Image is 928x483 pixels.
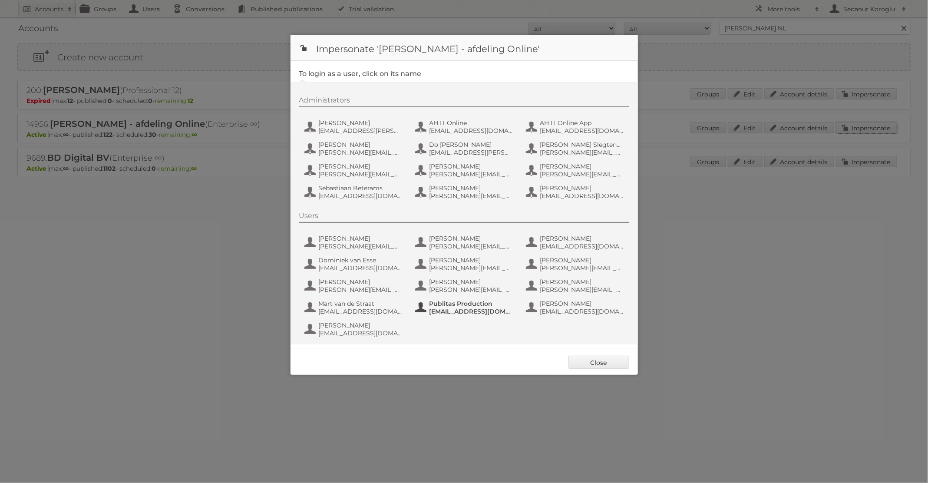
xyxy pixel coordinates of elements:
[568,356,629,369] a: Close
[429,278,514,286] span: [PERSON_NAME]
[429,184,514,192] span: [PERSON_NAME]
[540,242,624,250] span: [EMAIL_ADDRESS][DOMAIN_NAME]
[319,170,403,178] span: [PERSON_NAME][EMAIL_ADDRESS][DOMAIN_NAME]
[540,119,624,127] span: AH IT Online App
[525,118,627,136] button: AH IT Online App [EMAIL_ADDRESS][DOMAIN_NAME]
[414,183,516,201] button: [PERSON_NAME] [PERSON_NAME][EMAIL_ADDRESS][PERSON_NAME][DOMAIN_NAME]
[319,119,403,127] span: [PERSON_NAME]
[319,256,403,264] span: Dominiek van Esse
[319,162,403,170] span: [PERSON_NAME]
[540,192,624,200] span: [EMAIL_ADDRESS][DOMAIN_NAME]
[429,127,514,135] span: [EMAIL_ADDRESS][DOMAIN_NAME]
[429,235,514,242] span: [PERSON_NAME]
[525,299,627,316] button: [PERSON_NAME] [EMAIL_ADDRESS][DOMAIN_NAME]
[429,192,514,200] span: [PERSON_NAME][EMAIL_ADDRESS][PERSON_NAME][DOMAIN_NAME]
[291,35,638,61] h1: Impersonate '[PERSON_NAME] - afdeling Online'
[319,300,403,308] span: Mart van de Straat
[429,286,514,294] span: [PERSON_NAME][EMAIL_ADDRESS][PERSON_NAME][DOMAIN_NAME]
[525,234,627,251] button: [PERSON_NAME] [EMAIL_ADDRESS][DOMAIN_NAME]
[319,242,403,250] span: [PERSON_NAME][EMAIL_ADDRESS][PERSON_NAME][DOMAIN_NAME]
[319,184,403,192] span: Sebastiaan Beterams
[414,234,516,251] button: [PERSON_NAME] [PERSON_NAME][EMAIL_ADDRESS][DOMAIN_NAME]
[540,127,624,135] span: [EMAIL_ADDRESS][DOMAIN_NAME]
[299,212,629,223] div: Users
[429,242,514,250] span: [PERSON_NAME][EMAIL_ADDRESS][DOMAIN_NAME]
[304,234,406,251] button: [PERSON_NAME] [PERSON_NAME][EMAIL_ADDRESS][PERSON_NAME][DOMAIN_NAME]
[304,118,406,136] button: [PERSON_NAME] [EMAIL_ADDRESS][PERSON_NAME][DOMAIN_NAME]
[429,119,514,127] span: AH IT Online
[319,308,403,315] span: [EMAIL_ADDRESS][DOMAIN_NAME]
[540,149,624,156] span: [PERSON_NAME][EMAIL_ADDRESS][DOMAIN_NAME]
[319,141,403,149] span: [PERSON_NAME]
[319,329,403,337] span: [EMAIL_ADDRESS][DOMAIN_NAME]
[319,192,403,200] span: [EMAIL_ADDRESS][DOMAIN_NAME]
[429,264,514,272] span: [PERSON_NAME][EMAIL_ADDRESS][DOMAIN_NAME]
[414,277,516,294] button: [PERSON_NAME] [PERSON_NAME][EMAIL_ADDRESS][PERSON_NAME][DOMAIN_NAME]
[429,300,514,308] span: Publitas Production
[304,255,406,273] button: Dominiek van Esse [EMAIL_ADDRESS][DOMAIN_NAME]
[414,255,516,273] button: [PERSON_NAME] [PERSON_NAME][EMAIL_ADDRESS][DOMAIN_NAME]
[525,162,627,179] button: [PERSON_NAME] [PERSON_NAME][EMAIL_ADDRESS][PERSON_NAME][DOMAIN_NAME]
[319,127,403,135] span: [EMAIL_ADDRESS][PERSON_NAME][DOMAIN_NAME]
[319,235,403,242] span: [PERSON_NAME]
[319,278,403,286] span: [PERSON_NAME]
[540,256,624,264] span: [PERSON_NAME]
[414,299,516,316] button: Publitas Production [EMAIL_ADDRESS][DOMAIN_NAME]
[304,321,406,338] button: [PERSON_NAME] [EMAIL_ADDRESS][DOMAIN_NAME]
[540,184,624,192] span: [PERSON_NAME]
[304,162,406,179] button: [PERSON_NAME] [PERSON_NAME][EMAIL_ADDRESS][DOMAIN_NAME]
[429,308,514,315] span: [EMAIL_ADDRESS][DOMAIN_NAME]
[414,118,516,136] button: AH IT Online [EMAIL_ADDRESS][DOMAIN_NAME]
[304,299,406,316] button: Mart van de Straat [EMAIL_ADDRESS][DOMAIN_NAME]
[525,255,627,273] button: [PERSON_NAME] [PERSON_NAME][EMAIL_ADDRESS][DOMAIN_NAME]
[540,308,624,315] span: [EMAIL_ADDRESS][DOMAIN_NAME]
[525,140,627,157] button: [PERSON_NAME] Slegtenhorst [PERSON_NAME][EMAIL_ADDRESS][DOMAIN_NAME]
[540,235,624,242] span: [PERSON_NAME]
[319,286,403,294] span: [PERSON_NAME][EMAIL_ADDRESS][PERSON_NAME][DOMAIN_NAME]
[540,170,624,178] span: [PERSON_NAME][EMAIL_ADDRESS][PERSON_NAME][DOMAIN_NAME]
[319,149,403,156] span: [PERSON_NAME][EMAIL_ADDRESS][DOMAIN_NAME]
[540,278,624,286] span: [PERSON_NAME]
[429,256,514,264] span: [PERSON_NAME]
[319,321,403,329] span: [PERSON_NAME]
[540,141,624,149] span: [PERSON_NAME] Slegtenhorst
[319,264,403,272] span: [EMAIL_ADDRESS][DOMAIN_NAME]
[429,149,514,156] span: [EMAIL_ADDRESS][PERSON_NAME][DOMAIN_NAME]
[304,183,406,201] button: Sebastiaan Beterams [EMAIL_ADDRESS][DOMAIN_NAME]
[525,277,627,294] button: [PERSON_NAME] [PERSON_NAME][EMAIL_ADDRESS][DOMAIN_NAME]
[299,69,422,78] legend: To login as a user, click on its name
[429,170,514,178] span: [PERSON_NAME][EMAIL_ADDRESS][DOMAIN_NAME]
[525,183,627,201] button: [PERSON_NAME] [EMAIL_ADDRESS][DOMAIN_NAME]
[540,264,624,272] span: [PERSON_NAME][EMAIL_ADDRESS][DOMAIN_NAME]
[540,162,624,170] span: [PERSON_NAME]
[304,140,406,157] button: [PERSON_NAME] [PERSON_NAME][EMAIL_ADDRESS][DOMAIN_NAME]
[299,96,629,107] div: Administrators
[429,141,514,149] span: Do [PERSON_NAME]
[540,300,624,308] span: [PERSON_NAME]
[540,286,624,294] span: [PERSON_NAME][EMAIL_ADDRESS][DOMAIN_NAME]
[304,277,406,294] button: [PERSON_NAME] [PERSON_NAME][EMAIL_ADDRESS][PERSON_NAME][DOMAIN_NAME]
[414,140,516,157] button: Do [PERSON_NAME] [EMAIL_ADDRESS][PERSON_NAME][DOMAIN_NAME]
[414,162,516,179] button: [PERSON_NAME] [PERSON_NAME][EMAIL_ADDRESS][DOMAIN_NAME]
[429,162,514,170] span: [PERSON_NAME]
